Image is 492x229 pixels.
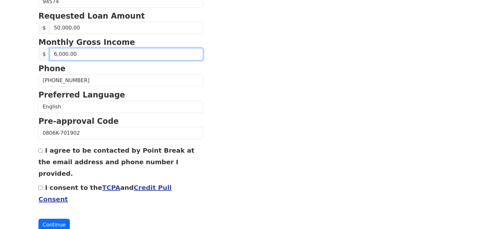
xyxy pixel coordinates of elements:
strong: Preferred Language [38,90,125,99]
strong: Pre-approval Code [38,117,119,126]
input: Pre-approval Code [38,127,203,139]
p: Monthly Gross Income [38,37,203,48]
span: $ [38,48,50,60]
a: TCPA [102,184,120,191]
span: $ [38,22,50,34]
strong: Phone [38,64,66,73]
input: 0.00 [50,48,203,60]
label: I agree to be contacted by Point Break at the email address and phone number I provided. [38,147,194,177]
strong: Requested Loan Amount [38,12,145,21]
label: I consent to the and [38,184,172,203]
input: Phone [38,74,203,87]
input: Requested Loan Amount [50,22,203,34]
